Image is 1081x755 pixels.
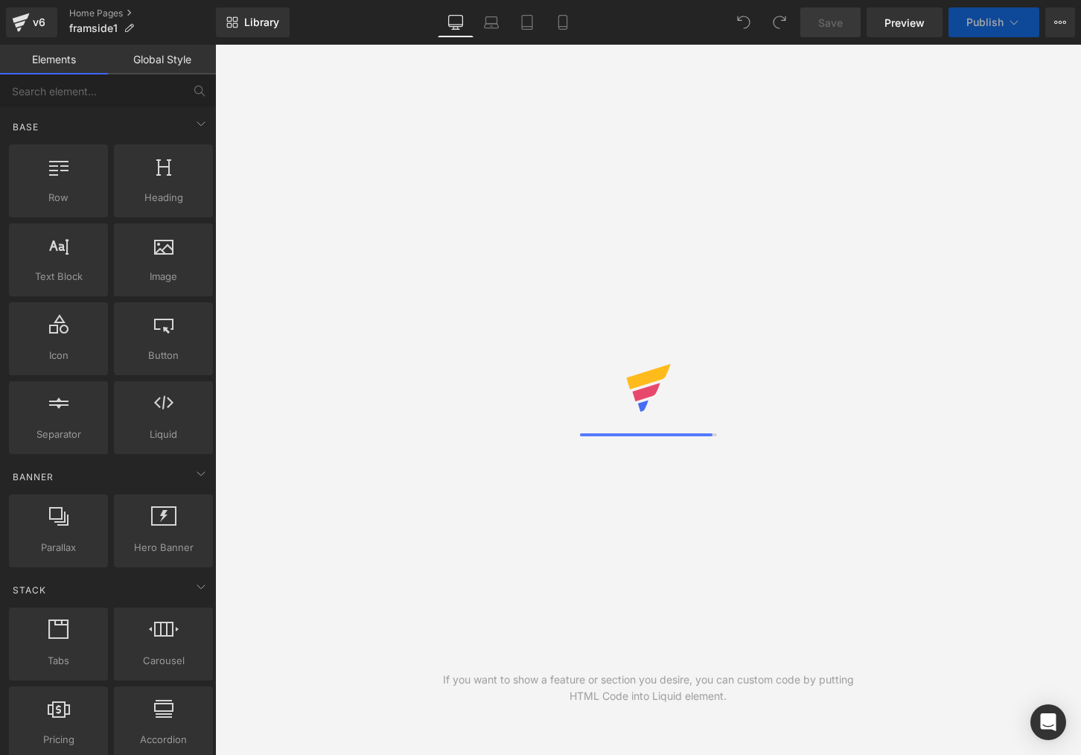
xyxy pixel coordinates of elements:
[118,427,208,442] span: Liquid
[30,13,48,32] div: v6
[818,15,843,31] span: Save
[69,7,216,19] a: Home Pages
[118,269,208,284] span: Image
[118,540,208,555] span: Hero Banner
[118,348,208,363] span: Button
[216,7,290,37] a: New Library
[11,120,40,134] span: Base
[867,7,943,37] a: Preview
[1030,704,1066,740] div: Open Intercom Messenger
[765,7,794,37] button: Redo
[13,540,103,555] span: Parallax
[13,732,103,748] span: Pricing
[729,7,759,37] button: Undo
[13,348,103,363] span: Icon
[13,190,103,206] span: Row
[432,672,865,704] div: If you want to show a feature or section you desire, you can custom code by putting HTML Code int...
[11,583,48,597] span: Stack
[509,7,545,37] a: Tablet
[6,7,57,37] a: v6
[438,7,473,37] a: Desktop
[118,732,208,748] span: Accordion
[69,22,118,34] span: framside1
[966,16,1004,28] span: Publish
[13,653,103,669] span: Tabs
[473,7,509,37] a: Laptop
[1045,7,1075,37] button: More
[118,653,208,669] span: Carousel
[884,15,925,31] span: Preview
[244,16,279,29] span: Library
[13,427,103,442] span: Separator
[13,269,103,284] span: Text Block
[11,470,55,484] span: Banner
[545,7,581,37] a: Mobile
[948,7,1039,37] button: Publish
[108,45,216,74] a: Global Style
[118,190,208,206] span: Heading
